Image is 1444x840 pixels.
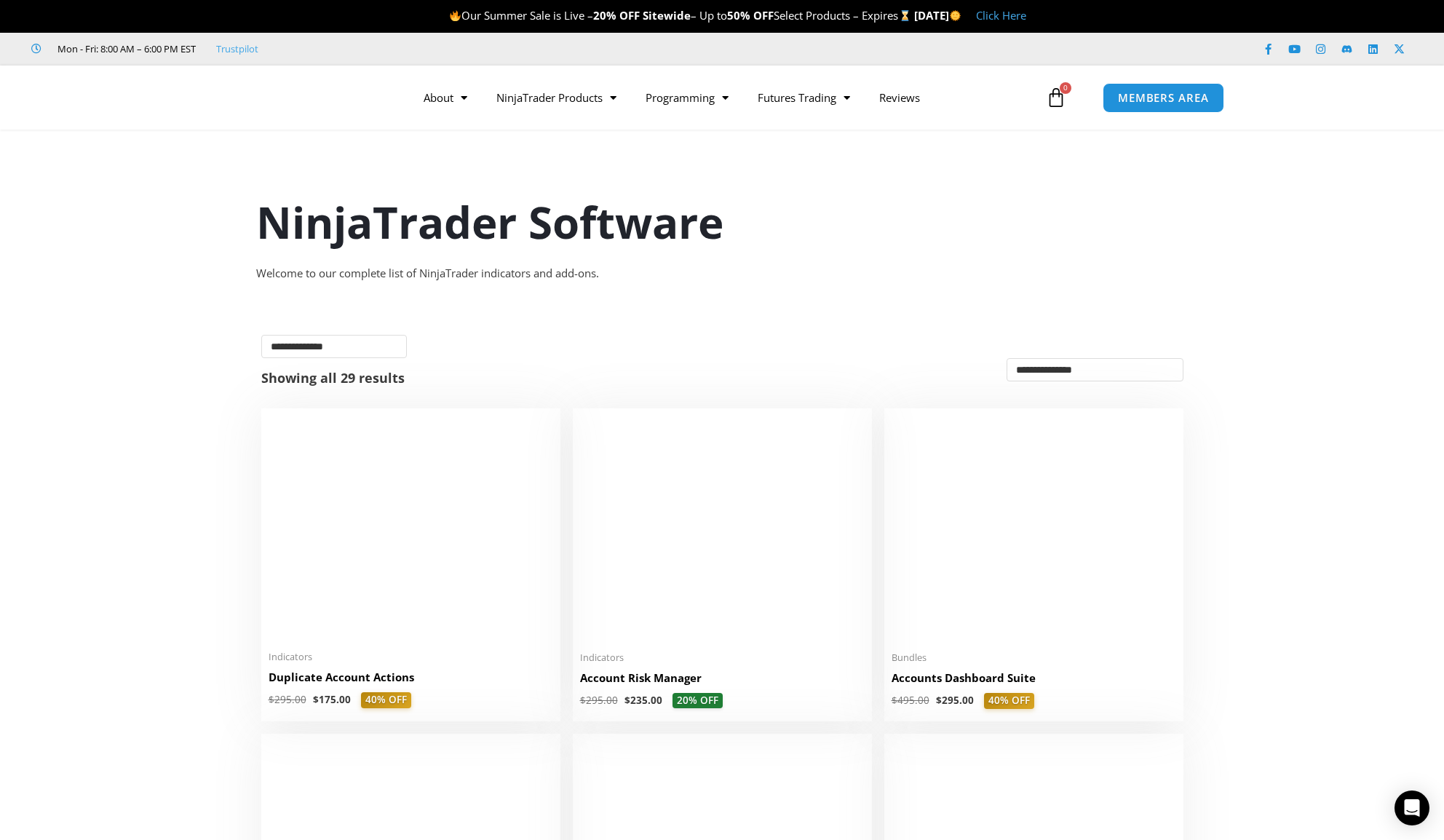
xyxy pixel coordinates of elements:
[900,10,911,21] img: ⌛
[409,81,1042,114] nav: Menu
[643,8,691,23] strong: Sitewide
[936,694,974,707] bdi: 295.00
[313,693,351,706] bdi: 175.00
[1060,82,1071,94] span: 0
[1118,92,1209,103] span: MEMBERS AREA
[261,371,405,384] p: Showing all 29 results
[892,651,1176,664] span: Bundles
[256,264,1188,284] div: Welcome to our complete list of NinjaTrader indicators and add-ons.
[269,670,553,692] a: Duplicate Account Actions
[269,416,553,642] img: Duplicate Account Actions
[580,694,618,707] bdi: 295.00
[580,694,586,707] span: $
[450,10,461,21] img: 🔥
[269,693,274,706] span: $
[1024,76,1088,119] a: 0
[580,670,865,693] a: Account Risk Manager
[269,651,553,663] span: Indicators
[673,693,723,709] span: 20% OFF
[580,651,865,664] span: Indicators
[580,670,865,686] h2: Account Risk Manager
[631,81,743,114] a: Programming
[892,694,929,707] bdi: 495.00
[269,670,553,685] h2: Duplicate Account Actions
[1103,83,1224,113] a: MEMBERS AREA
[984,693,1034,709] span: 40% OFF
[892,694,897,707] span: $
[865,81,935,114] a: Reviews
[727,8,774,23] strong: 50% OFF
[593,8,640,23] strong: 20% OFF
[482,81,631,114] a: NinjaTrader Products
[1007,358,1183,381] select: Shop order
[624,694,662,707] bdi: 235.00
[201,71,357,124] img: LogoAI | Affordable Indicators – NinjaTrader
[580,416,865,642] img: Account Risk Manager
[936,694,942,707] span: $
[256,191,1188,253] h1: NinjaTrader Software
[892,670,1176,686] h2: Accounts Dashboard Suite
[54,40,196,58] span: Mon - Fri: 8:00 AM – 6:00 PM EST
[313,693,319,706] span: $
[624,694,630,707] span: $
[892,416,1176,643] img: Accounts Dashboard Suite
[892,670,1176,693] a: Accounts Dashboard Suite
[976,8,1026,23] a: Click Here
[914,8,961,23] strong: [DATE]
[361,692,411,708] span: 40% OFF
[950,10,961,21] img: 🌞
[269,693,306,706] bdi: 295.00
[743,81,865,114] a: Futures Trading
[449,8,913,23] span: Our Summer Sale is Live – – Up to Select Products – Expires
[1395,791,1429,825] div: Open Intercom Messenger
[216,40,258,58] a: Trustpilot
[409,81,482,114] a: About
